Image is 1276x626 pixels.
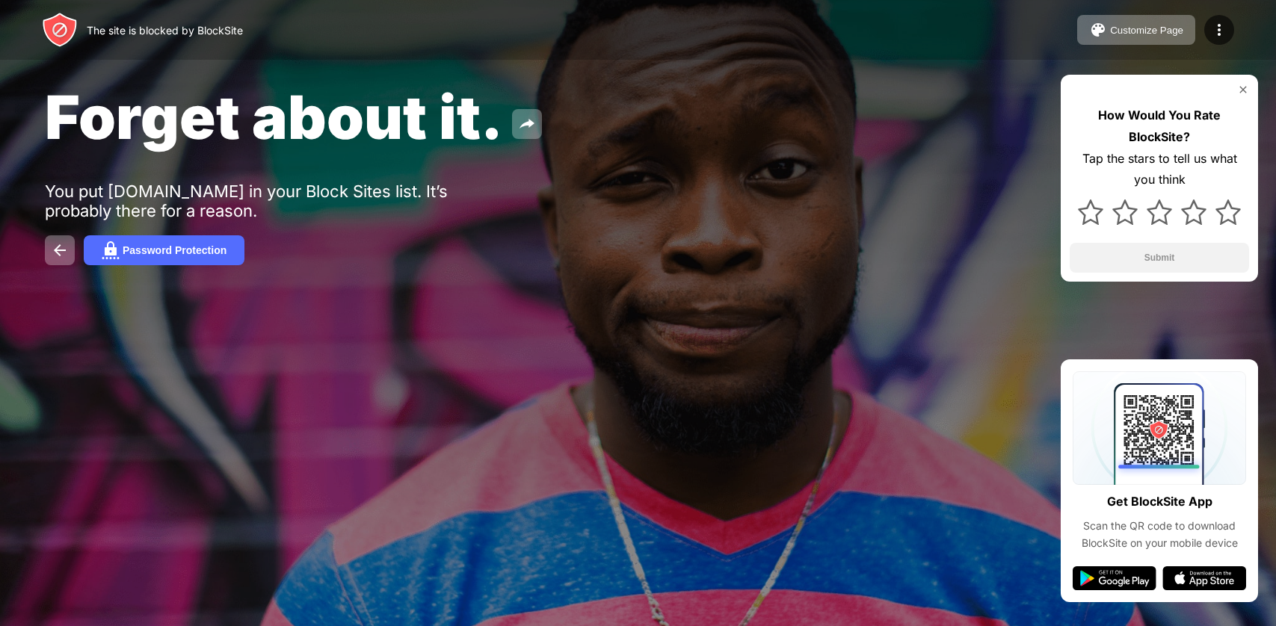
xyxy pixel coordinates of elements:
[45,182,507,220] div: You put [DOMAIN_NAME] in your Block Sites list. It’s probably there for a reason.
[518,115,536,133] img: share.svg
[1162,566,1246,590] img: app-store.svg
[1070,148,1249,191] div: Tap the stars to tell us what you think
[87,24,243,37] div: The site is blocked by BlockSite
[1073,566,1156,590] img: google-play.svg
[1073,518,1246,551] div: Scan the QR code to download BlockSite on your mobile device
[1237,84,1249,96] img: rate-us-close.svg
[1070,243,1249,273] button: Submit
[84,235,244,265] button: Password Protection
[45,438,398,609] iframe: Banner
[1070,105,1249,148] div: How Would You Rate BlockSite?
[51,241,69,259] img: back.svg
[1210,21,1228,39] img: menu-icon.svg
[42,12,78,48] img: header-logo.svg
[1181,199,1206,225] img: star.svg
[1078,199,1103,225] img: star.svg
[1215,199,1241,225] img: star.svg
[1147,199,1172,225] img: star.svg
[1073,371,1246,485] img: qrcode.svg
[1077,15,1195,45] button: Customize Page
[1107,491,1212,512] div: Get BlockSite App
[1089,21,1107,39] img: pallet.svg
[123,244,226,256] div: Password Protection
[1112,199,1138,225] img: star.svg
[1110,25,1183,36] div: Customize Page
[45,81,503,153] span: Forget about it.
[102,241,120,259] img: password.svg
